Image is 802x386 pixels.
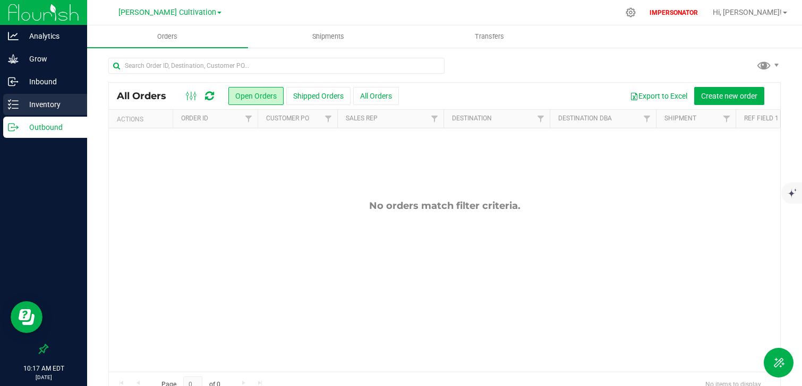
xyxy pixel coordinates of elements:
[744,115,779,122] a: Ref Field 1
[5,364,82,373] p: 10:17 AM EDT
[8,31,19,41] inline-svg: Analytics
[298,32,359,41] span: Shipments
[109,200,780,212] div: No orders match filter criteria.
[558,115,612,122] a: Destination DBA
[764,348,794,378] button: Toggle Menu
[452,115,492,122] a: Destination
[19,121,82,134] p: Outbound
[87,25,248,48] a: Orders
[718,110,736,128] a: Filter
[117,116,168,123] div: Actions
[645,8,702,17] p: IMPERSONATOR
[8,76,19,87] inline-svg: Inbound
[286,87,351,105] button: Shipped Orders
[38,344,49,354] label: Pin the sidebar to full width on large screens
[664,115,696,122] a: Shipment
[694,87,764,105] button: Create new order
[248,25,409,48] a: Shipments
[701,92,757,100] span: Create new order
[118,8,216,17] span: [PERSON_NAME] Cultivation
[426,110,443,128] a: Filter
[8,122,19,133] inline-svg: Outbound
[117,90,177,102] span: All Orders
[228,87,284,105] button: Open Orders
[532,110,550,128] a: Filter
[713,8,782,16] span: Hi, [PERSON_NAME]!
[181,115,208,122] a: Order ID
[8,99,19,110] inline-svg: Inventory
[353,87,399,105] button: All Orders
[108,58,445,74] input: Search Order ID, Destination, Customer PO...
[320,110,337,128] a: Filter
[11,301,42,333] iframe: Resource center
[19,30,82,42] p: Analytics
[19,52,82,65] p: Grow
[266,115,309,122] a: Customer PO
[409,25,570,48] a: Transfers
[5,373,82,381] p: [DATE]
[460,32,518,41] span: Transfers
[623,87,694,105] button: Export to Excel
[346,115,378,122] a: Sales Rep
[240,110,258,128] a: Filter
[19,98,82,111] p: Inventory
[143,32,192,41] span: Orders
[19,75,82,88] p: Inbound
[8,54,19,64] inline-svg: Grow
[624,7,637,17] div: Manage settings
[638,110,656,128] a: Filter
